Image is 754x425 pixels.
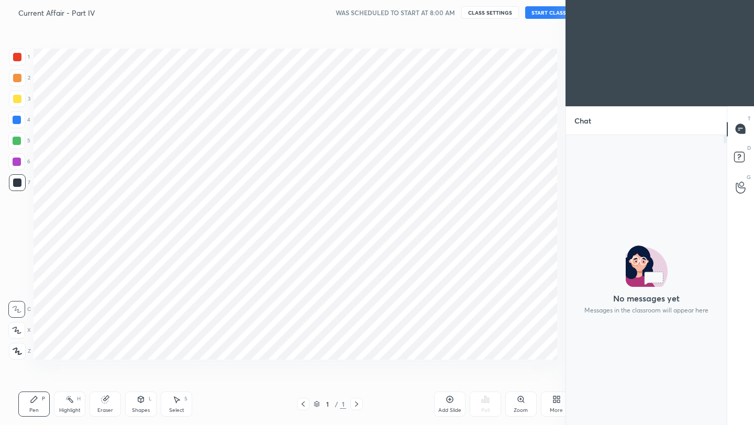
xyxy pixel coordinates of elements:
[184,396,187,401] div: S
[514,408,528,413] div: Zoom
[9,174,30,191] div: 7
[335,401,338,407] div: /
[566,107,600,135] p: Chat
[132,408,150,413] div: Shapes
[550,408,563,413] div: More
[42,396,45,401] div: P
[97,408,113,413] div: Eraser
[461,6,519,19] button: CLASS SETTINGS
[9,343,31,360] div: Z
[169,408,184,413] div: Select
[525,6,572,19] button: START CLASS
[747,173,751,181] p: G
[8,301,31,318] div: C
[748,115,751,122] p: T
[59,408,81,413] div: Highlight
[18,8,95,18] h4: Current Affair - Part IV
[8,132,30,149] div: 5
[340,399,346,409] div: 1
[336,8,455,17] h5: WAS SCHEDULED TO START AT 8:00 AM
[9,91,30,107] div: 3
[8,153,30,170] div: 6
[8,111,30,128] div: 4
[9,70,30,86] div: 2
[77,396,81,401] div: H
[322,401,332,407] div: 1
[747,144,751,152] p: D
[438,408,461,413] div: Add Slide
[9,49,30,65] div: 1
[29,408,39,413] div: Pen
[8,322,31,339] div: X
[149,396,152,401] div: L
